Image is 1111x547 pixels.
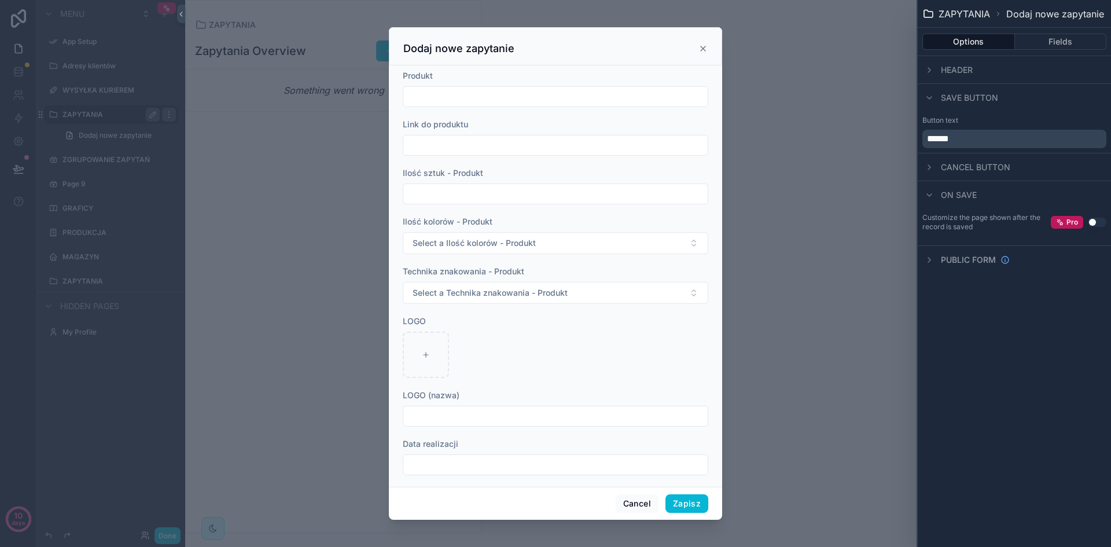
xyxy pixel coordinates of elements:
span: On save [941,189,977,201]
div: scrollable content [922,130,1106,148]
span: Dodaj nowe zapytanie [1006,7,1104,21]
span: Ilość kolorów - Produkt [403,216,492,226]
span: Public form [941,254,996,266]
span: Data realizacji [403,439,458,449]
span: Select a Ilość kolorów - Produkt [413,237,536,249]
button: Zapisz [665,494,708,513]
button: Select Button [403,232,708,254]
button: Cancel [616,494,658,513]
button: Select Button [403,282,708,304]
span: Ilość sztuk - Produkt [403,168,483,178]
span: Select a Technika znakowania - Produkt [413,287,568,299]
span: Header [941,64,973,76]
span: LOGO [403,316,426,326]
span: Pro [1066,218,1078,227]
button: Options [922,34,1015,50]
span: LOGO (nazwa) [403,390,459,400]
span: Produkt [403,71,433,80]
h3: Dodaj nowe zapytanie [403,42,514,56]
span: Cancel button [941,161,1010,173]
label: Button text [922,116,958,125]
label: Customize the page shown after the record is saved [922,213,1051,232]
span: Link do produktu [403,119,468,129]
span: Technika znakowania - Produkt [403,266,524,276]
span: ZAPYTANIA [939,7,990,21]
button: Fields [1015,34,1107,50]
span: Save button [941,92,998,104]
